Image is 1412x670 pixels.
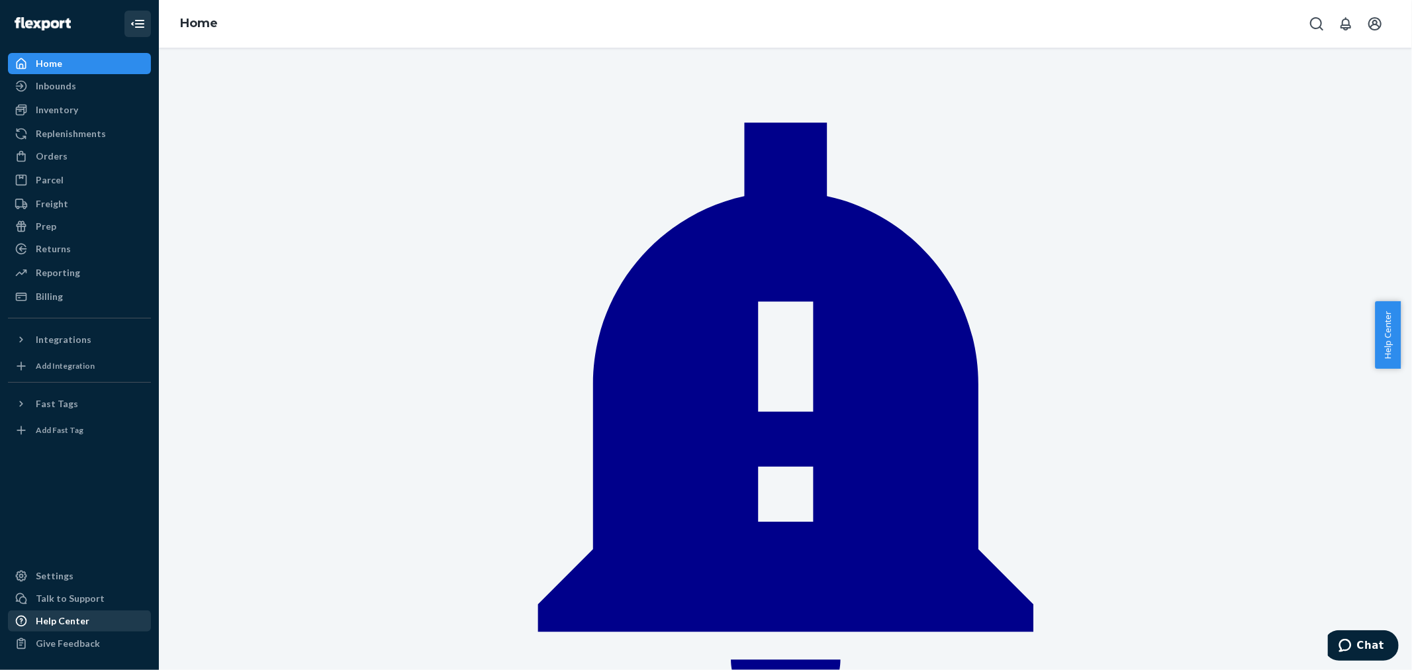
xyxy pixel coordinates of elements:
button: Talk to Support [8,588,151,609]
div: Freight [36,197,68,211]
button: Open account menu [1362,11,1388,37]
ol: breadcrumbs [169,5,228,43]
a: Settings [8,565,151,587]
img: Flexport logo [15,17,71,30]
button: Integrations [8,329,151,350]
div: Parcel [36,173,64,187]
a: Returns [8,238,151,260]
div: Add Fast Tag [36,424,83,436]
div: Billing [36,290,63,303]
a: Home [180,16,218,30]
div: Home [36,57,62,70]
button: Give Feedback [8,633,151,654]
div: Returns [36,242,71,256]
button: Open Search Box [1303,11,1330,37]
div: Replenishments [36,127,106,140]
div: Inventory [36,103,78,117]
a: Parcel [8,169,151,191]
a: Replenishments [8,123,151,144]
a: Freight [8,193,151,215]
a: Inbounds [8,75,151,97]
div: Integrations [36,333,91,346]
a: Add Integration [8,356,151,377]
a: Reporting [8,262,151,283]
button: Open notifications [1333,11,1359,37]
button: Close Navigation [124,11,151,37]
div: Help Center [36,614,89,628]
div: Prep [36,220,56,233]
div: Fast Tags [36,397,78,410]
div: Give Feedback [36,637,100,650]
a: Inventory [8,99,151,120]
div: Settings [36,569,73,583]
a: Prep [8,216,151,237]
div: Add Integration [36,360,95,371]
button: Help Center [1375,301,1401,369]
div: Reporting [36,266,80,279]
div: Inbounds [36,79,76,93]
a: Home [8,53,151,74]
button: Fast Tags [8,393,151,414]
a: Help Center [8,610,151,632]
a: Billing [8,286,151,307]
div: Talk to Support [36,592,105,605]
div: Orders [36,150,68,163]
iframe: Opens a widget where you can chat to one of our agents [1328,630,1399,663]
a: Add Fast Tag [8,420,151,441]
a: Orders [8,146,151,167]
